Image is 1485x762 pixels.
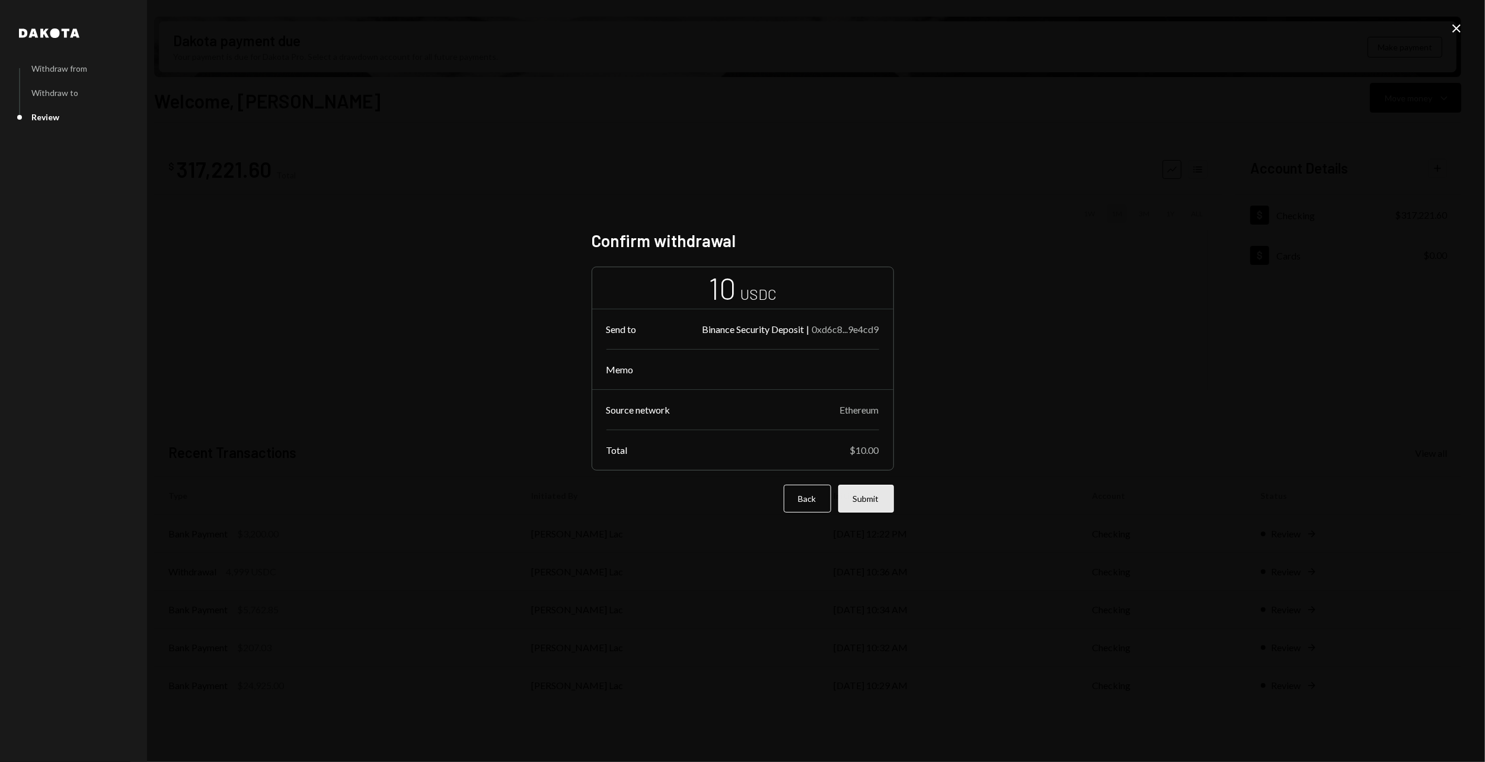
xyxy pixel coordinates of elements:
div: Withdraw to [31,88,78,98]
div: | [807,324,810,335]
div: 10 [708,270,736,307]
h2: Confirm withdrawal [592,229,894,252]
div: Withdraw from [31,63,87,73]
div: 0xd6c8...9e4cd9 [812,324,879,335]
div: Total [606,444,628,456]
button: Submit [838,485,894,513]
div: Send to [606,324,637,335]
div: Ethereum [840,404,879,415]
div: Binance Security Deposit [702,324,804,335]
div: $10.00 [850,444,879,456]
div: Review [31,112,59,122]
div: USDC [740,284,777,304]
button: Back [784,485,831,513]
div: Source network [606,404,670,415]
div: Memo [606,364,634,375]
